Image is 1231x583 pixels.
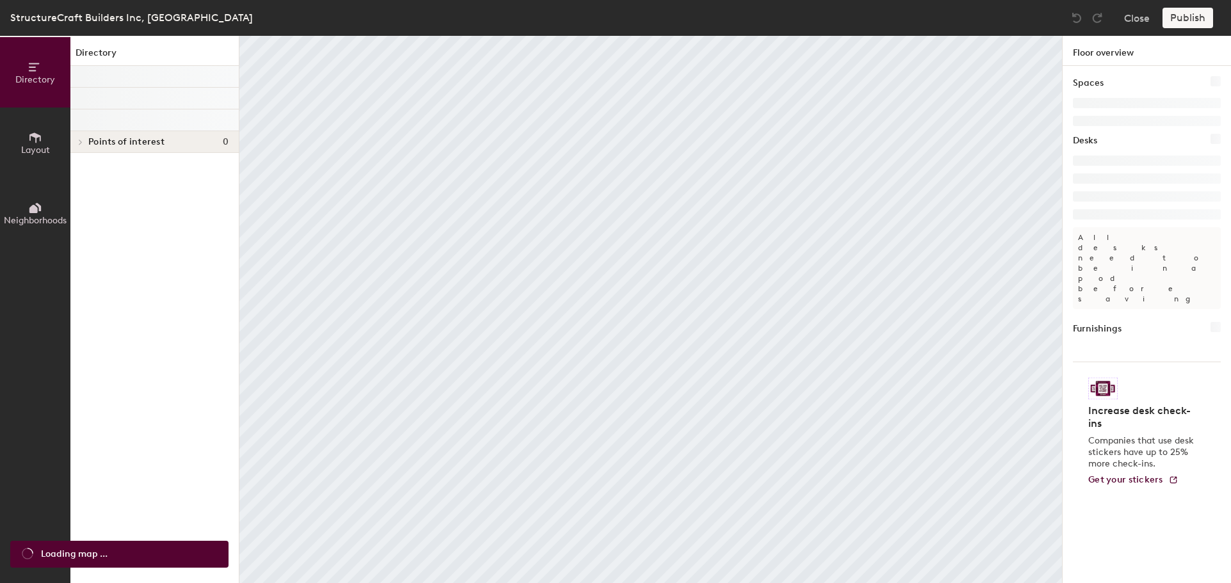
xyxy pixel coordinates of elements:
p: All desks need to be in a pod before saving [1073,227,1221,309]
h1: Furnishings [1073,322,1122,336]
span: Loading map ... [41,547,108,561]
span: Directory [15,74,55,85]
span: Layout [21,145,50,156]
span: Get your stickers [1088,474,1163,485]
span: Points of interest [88,137,165,147]
span: 0 [223,137,229,147]
canvas: Map [239,36,1062,583]
h1: Spaces [1073,76,1104,90]
img: Undo [1070,12,1083,24]
p: Companies that use desk stickers have up to 25% more check-ins. [1088,435,1198,470]
h1: Floor overview [1063,36,1231,66]
h1: Desks [1073,134,1097,148]
div: StructureCraft Builders Inc, [GEOGRAPHIC_DATA] [10,10,253,26]
img: Sticker logo [1088,378,1118,399]
span: Neighborhoods [4,215,67,226]
button: Close [1124,8,1150,28]
h1: Directory [70,46,239,66]
img: Redo [1091,12,1104,24]
h4: Increase desk check-ins [1088,404,1198,430]
a: Get your stickers [1088,475,1179,486]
